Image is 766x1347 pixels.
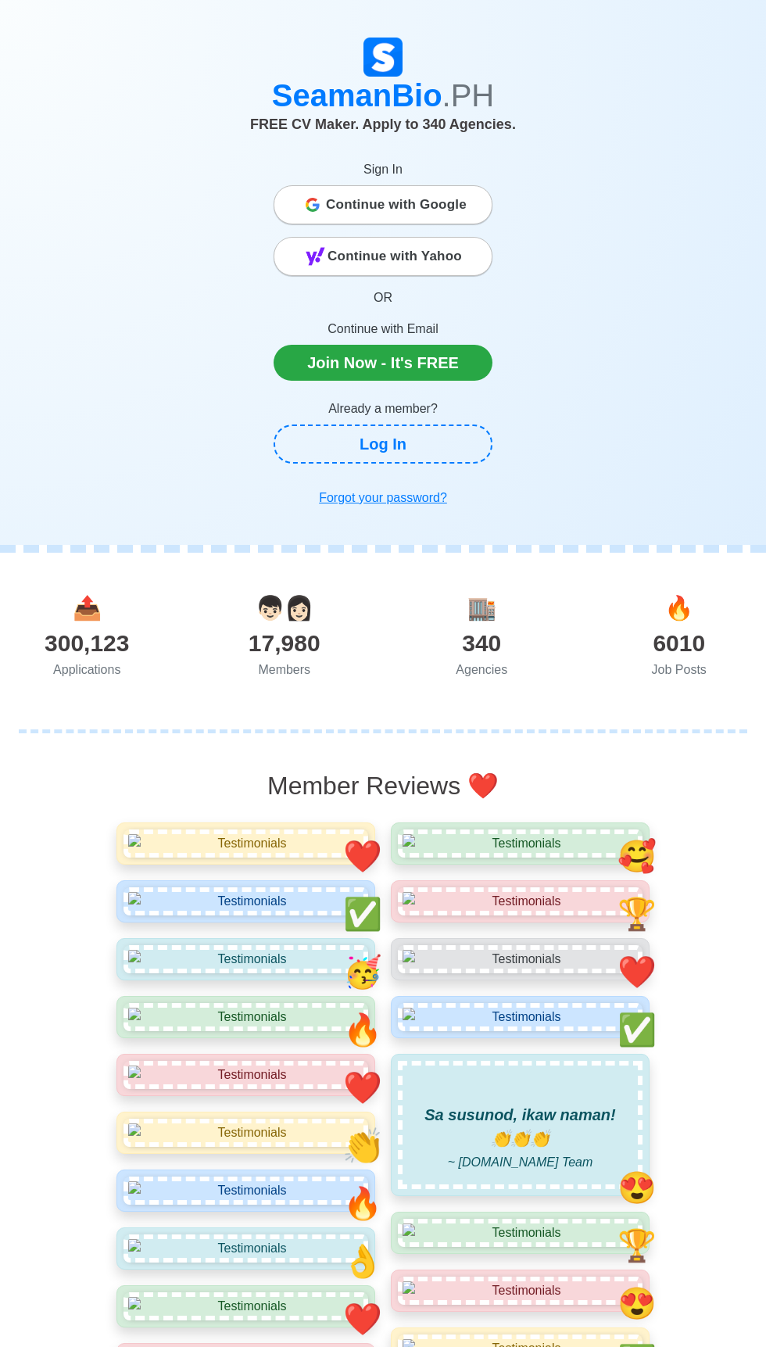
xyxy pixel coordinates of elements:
img: Testimonials [398,1277,643,1305]
img: Testimonials [123,1061,368,1089]
img: Testimonials [123,1003,368,1031]
div: 17,980 [186,625,384,661]
p: Already a member? [274,399,492,418]
span: smiley [617,1228,657,1263]
img: Testimonials [398,1003,643,1031]
img: Testimonials [123,1292,368,1320]
img: Testimonials [398,945,643,973]
span: pray [491,1130,549,1147]
img: Testimonials [123,887,368,915]
div: Agencies [383,661,581,679]
span: smiley [343,1012,382,1047]
span: agencies [467,595,496,621]
span: smiley [343,839,382,873]
div: Sa susunod, ikaw naman! [403,1103,638,1150]
span: smiley [617,955,657,989]
span: jobs [664,595,693,621]
button: Continue with Yahoo [274,237,492,276]
span: smiley [343,1244,382,1278]
span: smiley [617,1170,657,1205]
span: smiley [617,839,657,873]
a: Join Now - It's FREE [274,345,492,381]
span: .PH [442,78,495,113]
span: FREE CV Maker. Apply to 340 Agencies. [250,116,516,132]
img: Logo [363,38,403,77]
img: Testimonials [123,945,368,973]
img: Testimonials [398,887,643,915]
img: Testimonials [398,1219,643,1247]
span: smiley [343,897,382,931]
img: Testimonials [123,829,368,858]
img: Testimonials [123,1177,368,1205]
p: OR [274,288,492,307]
span: smiley [343,1302,382,1336]
span: Continue with Yahoo [328,241,462,272]
span: applications [73,595,102,621]
span: smiley [617,1286,657,1320]
span: smiley [617,1012,657,1047]
a: Forgot your password? [274,482,492,514]
a: Log In [274,425,492,464]
img: Testimonials [123,1234,368,1263]
span: users [256,595,313,621]
h1: SeamanBio [113,77,653,114]
p: Continue with Email [274,320,492,339]
div: Members [186,661,384,679]
span: smiley [343,1070,382,1105]
span: smiley [343,1128,382,1163]
img: Testimonials [398,829,643,858]
h2: Member Reviews [113,771,653,801]
button: Continue with Google [274,185,492,224]
span: smiley [343,955,382,989]
div: ~ [DOMAIN_NAME] Team [403,1103,638,1172]
u: Forgot your password? [319,491,447,504]
span: smiley [343,1186,382,1220]
span: emoji [467,772,499,800]
div: 340 [383,625,581,661]
span: Continue with Google [326,189,467,220]
p: Sign In [274,160,492,179]
span: smiley [617,897,657,931]
img: Testimonials [123,1119,368,1147]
